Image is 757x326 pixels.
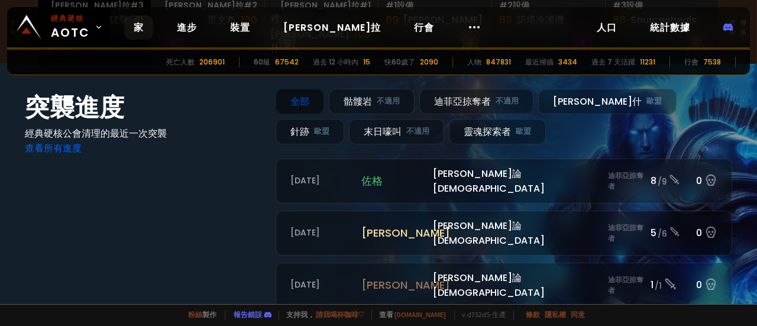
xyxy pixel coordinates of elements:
[344,95,372,108] font: 骷髏岩
[486,57,511,67] font: 847831
[134,21,144,34] font: 家
[516,125,531,137] font: 歐盟
[553,95,642,108] font: [PERSON_NAME]什
[684,57,698,67] font: 行會
[124,15,153,40] a: 家
[363,57,370,67] font: 15
[420,57,438,67] font: 2090
[25,90,124,125] font: 突襲進度
[384,57,415,67] font: 快60歲了
[364,125,402,138] font: 末日嚎叫
[234,310,262,319] a: 報告錯誤
[221,15,260,40] a: 裝置
[703,57,721,67] font: 7538
[462,310,492,319] font: v.d752d5-
[199,57,225,67] font: 206901
[571,310,585,319] a: 同意
[394,310,446,319] a: [DOMAIN_NAME]
[274,15,390,40] a: [PERSON_NAME]拉
[25,141,82,155] a: 查看所有進度
[314,125,329,137] font: 歐盟
[467,57,481,67] font: 人物
[167,15,206,40] a: 進步
[275,57,299,67] font: 67542
[276,263,732,308] a: [DATE][PERSON_NAME][PERSON_NAME]論[DEMOGRAPHIC_DATA]迪菲亞掠奪者1 /10
[414,21,434,34] font: 行會
[587,15,626,40] a: 人口
[434,95,491,108] font: 迪菲亞掠奪者
[202,310,216,319] font: 製作
[188,310,202,319] a: 粉絲
[254,57,270,67] font: 60級
[646,95,662,106] font: 歐盟
[316,310,358,319] font: 請我喝杯咖啡
[406,125,429,137] font: 不適用
[558,57,577,67] font: 3434
[316,310,364,319] a: 請我喝杯咖啡
[313,57,358,67] font: 過去 12 小時內
[464,125,511,138] font: 靈魂探索者
[525,57,554,67] font: 最近掃描
[177,21,197,34] font: 進步
[290,125,309,138] font: 針跡
[283,21,381,34] font: [PERSON_NAME]拉
[526,310,540,319] a: 條款
[591,57,635,67] font: 過去 7 天活躍
[7,7,110,47] a: 經典硬核AOTC
[276,159,732,204] a: [DATE]佐格[PERSON_NAME]論[DEMOGRAPHIC_DATA]迪菲亞掠奪者8 /90
[492,310,506,319] font: 生產
[496,95,519,106] font: 不適用
[379,310,393,319] font: 查看
[25,127,167,140] font: 經典硬核公會清理的最近一次突襲
[650,21,690,34] font: 統計數據
[640,15,700,40] a: 統計數據
[405,15,444,40] a: 行會
[230,21,250,34] font: 裝置
[290,95,309,108] font: 全部
[286,310,315,319] font: 支持我，
[640,57,655,67] font: 11231
[51,24,90,41] font: AOTC
[597,21,617,34] font: 人口
[51,13,84,23] font: 經典硬核
[545,310,566,319] a: 隱私權
[276,211,732,256] a: [DATE][PERSON_NAME][PERSON_NAME]論[DEMOGRAPHIC_DATA]迪菲亞掠奪者5 /60
[166,57,195,67] font: 死亡人數
[377,95,400,106] font: 不適用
